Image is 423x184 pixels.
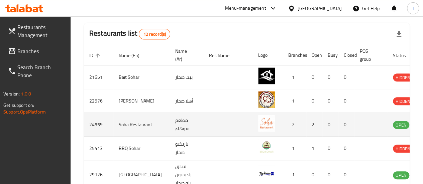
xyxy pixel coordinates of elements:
[393,97,413,105] div: HIDDEN
[3,59,71,83] a: Search Branch Phone
[393,145,413,153] span: HIDDEN
[306,45,322,65] th: Open
[338,113,354,137] td: 0
[283,113,306,137] td: 2
[17,63,65,79] span: Search Branch Phone
[3,43,71,59] a: Branches
[322,89,338,113] td: 0
[113,89,170,113] td: [PERSON_NAME]
[393,171,409,179] span: OPEN
[338,65,354,89] td: 0
[170,89,204,113] td: أهلا صحار
[322,45,338,65] th: Busy
[84,65,113,89] td: 21651
[3,101,34,110] span: Get support on:
[17,47,65,55] span: Branches
[258,165,275,182] img: Radisson Blu Hotel Sohar
[113,137,170,160] td: BBQ Sohar
[209,51,238,59] span: Ref. Name
[170,65,204,89] td: بيت صحار
[113,65,170,89] td: Bait Sohar
[322,113,338,137] td: 0
[393,121,409,129] span: OPEN
[139,31,170,37] span: 12 record(s)
[283,137,306,160] td: 1
[283,89,306,113] td: 1
[360,47,380,63] span: POS group
[175,47,196,63] span: Name (Ar)
[338,89,354,113] td: 0
[393,74,413,81] span: HIDDEN
[225,4,266,12] div: Menu-management
[253,45,283,65] th: Logo
[84,137,113,160] td: 25413
[306,89,322,113] td: 0
[119,51,148,59] span: Name (En)
[3,19,71,43] a: Restaurants Management
[17,23,65,39] span: Restaurants Management
[113,113,170,137] td: Soha Restaurant
[139,29,170,39] div: Total records count
[258,139,275,155] img: BBQ Sohar
[283,65,306,89] td: 1
[338,137,354,160] td: 0
[283,45,306,65] th: Branches
[306,137,322,160] td: 1
[322,137,338,160] td: 0
[84,89,113,113] td: 22576
[391,26,407,42] div: Export file
[258,115,275,132] img: Soha Restaurant
[322,65,338,89] td: 0
[393,51,415,59] span: Status
[89,28,170,39] h2: Restaurants list
[393,98,413,105] span: HIDDEN
[258,67,275,84] img: Bait Sohar
[258,91,275,108] img: Ahlan Sohar
[3,89,20,98] span: Version:
[21,89,31,98] span: 1.0.0
[84,113,113,137] td: 24559
[338,45,354,65] th: Closed
[170,113,204,137] td: مطعم سوهاء
[412,5,413,12] span: I
[306,65,322,89] td: 0
[89,51,102,59] span: ID
[170,137,204,160] td: باربكيو صحار
[3,108,46,116] a: Support.OpsPlatform
[393,171,409,179] div: OPEN
[306,113,322,137] td: 2
[298,5,342,12] div: [GEOGRAPHIC_DATA]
